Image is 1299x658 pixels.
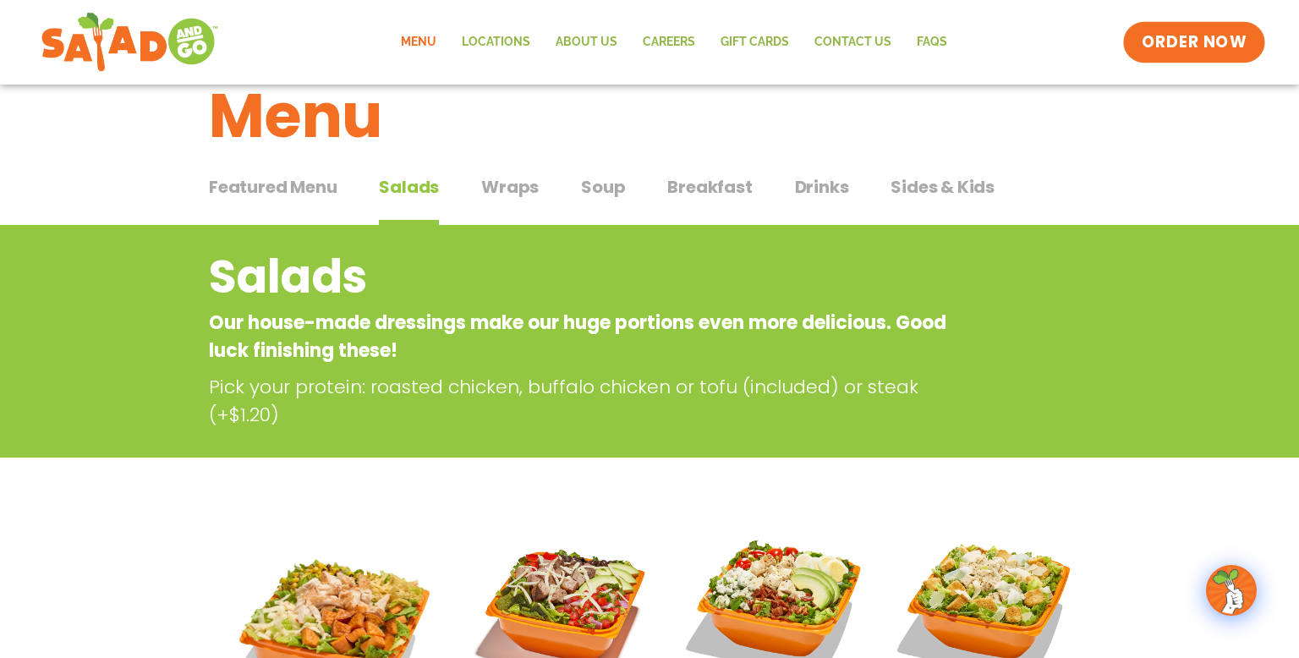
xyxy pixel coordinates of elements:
span: Drinks [795,174,849,200]
span: Featured Menu [209,174,337,200]
span: Salads [379,174,439,200]
span: Soup [581,174,625,200]
a: Careers [630,23,708,62]
a: ORDER NOW [1123,22,1265,63]
span: Wraps [481,174,539,200]
a: Locations [449,23,543,62]
nav: Menu [388,23,960,62]
img: wpChatIcon [1208,567,1255,614]
span: ORDER NOW [1142,31,1247,53]
h1: Menu [209,70,1090,162]
div: Tabbed content [209,168,1090,226]
p: Pick your protein: roasted chicken, buffalo chicken or tofu (included) or steak (+$1.20) [209,373,962,429]
a: About Us [543,23,630,62]
a: Menu [388,23,449,62]
a: Contact Us [802,23,904,62]
img: new-SAG-logo-768×292 [41,8,219,76]
a: FAQs [904,23,960,62]
span: Breakfast [667,174,752,200]
p: Our house-made dressings make our huge portions even more delicious. Good luck finishing these! [209,309,954,365]
span: Sides & Kids [891,174,995,200]
h2: Salads [209,243,954,311]
a: GIFT CARDS [708,23,802,62]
